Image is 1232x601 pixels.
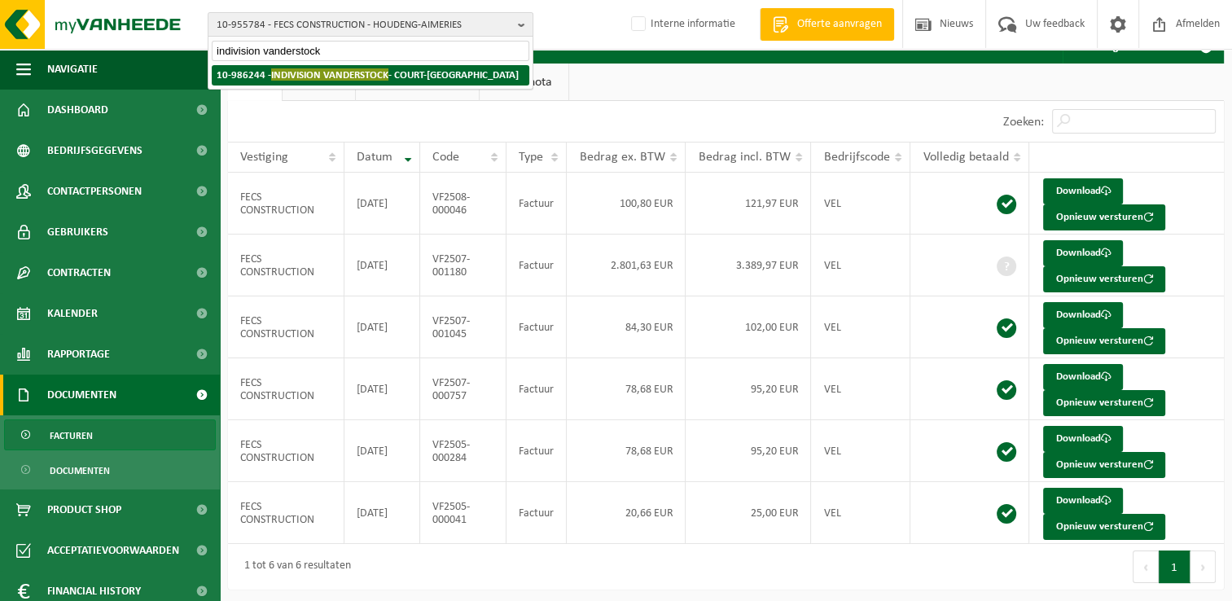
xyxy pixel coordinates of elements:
td: 25,00 EUR [686,482,811,544]
td: FECS CONSTRUCTION [228,235,344,296]
td: Factuur [506,235,567,296]
span: Kalender [47,293,98,334]
span: Datum [357,151,392,164]
span: Bedrag incl. BTW [698,151,790,164]
td: [DATE] [344,173,420,235]
span: Acceptatievoorwaarden [47,530,179,571]
input: Zoeken naar gekoppelde vestigingen [212,41,529,61]
td: Factuur [506,358,567,420]
td: Factuur [506,482,567,544]
td: [DATE] [344,358,420,420]
td: Factuur [506,420,567,482]
td: VF2508-000046 [420,173,507,235]
span: Rapportage [47,334,110,375]
a: Download [1043,364,1123,390]
a: Download [1043,240,1123,266]
span: Navigatie [47,49,98,90]
span: Bedrag ex. BTW [579,151,664,164]
span: Volledig betaald [923,151,1008,164]
span: Contactpersonen [47,171,142,212]
td: [DATE] [344,296,420,358]
button: 1 [1159,551,1190,583]
td: FECS CONSTRUCTION [228,296,344,358]
td: 3.389,97 EUR [686,235,811,296]
td: FECS CONSTRUCTION [228,482,344,544]
span: Product Shop [47,489,121,530]
button: Opnieuw versturen [1043,266,1165,292]
td: Factuur [506,173,567,235]
td: 95,20 EUR [686,420,811,482]
label: Interne informatie [628,12,735,37]
span: Bedrijfsgegevens [47,130,142,171]
span: Offerte aanvragen [793,16,886,33]
td: VEL [811,173,910,235]
button: Opnieuw versturen [1043,204,1165,230]
td: 20,66 EUR [567,482,686,544]
a: Download [1043,178,1123,204]
button: Opnieuw versturen [1043,514,1165,540]
td: 2.801,63 EUR [567,235,686,296]
td: 121,97 EUR [686,173,811,235]
button: Opnieuw versturen [1043,390,1165,416]
button: Opnieuw versturen [1043,328,1165,354]
td: 102,00 EUR [686,296,811,358]
td: VEL [811,358,910,420]
a: Offerte aanvragen [760,8,894,41]
span: INDIVISION VANDERSTOCK [271,68,388,81]
td: VF2505-000041 [420,482,507,544]
span: Bedrijfscode [823,151,889,164]
a: Download [1043,426,1123,452]
span: Type [519,151,543,164]
strong: 10-986244 - - COURT-[GEOGRAPHIC_DATA] [217,68,519,81]
label: Zoeken: [1003,116,1044,129]
td: VF2507-001045 [420,296,507,358]
td: FECS CONSTRUCTION [228,358,344,420]
td: 84,30 EUR [567,296,686,358]
td: 78,68 EUR [567,420,686,482]
td: 78,68 EUR [567,358,686,420]
td: VF2507-001180 [420,235,507,296]
td: [DATE] [344,420,420,482]
td: 95,20 EUR [686,358,811,420]
td: FECS CONSTRUCTION [228,173,344,235]
a: Facturen [4,419,216,450]
a: Download [1043,488,1123,514]
span: Vestiging [240,151,288,164]
span: Documenten [50,455,110,486]
td: [DATE] [344,482,420,544]
span: Documenten [47,375,116,415]
span: Gebruikers [47,212,108,252]
span: Dashboard [47,90,108,130]
td: VEL [811,420,910,482]
td: Factuur [506,296,567,358]
span: Facturen [50,420,93,451]
td: 100,80 EUR [567,173,686,235]
span: Code [432,151,459,164]
td: VEL [811,296,910,358]
button: Next [1190,551,1216,583]
td: VEL [811,235,910,296]
a: Documenten [4,454,216,485]
button: 10-955784 - FECS CONSTRUCTION - HOUDENG-AIMERIES [208,12,533,37]
div: 1 tot 6 van 6 resultaten [236,552,351,581]
td: VF2505-000284 [420,420,507,482]
span: 10-955784 - FECS CONSTRUCTION - HOUDENG-AIMERIES [217,13,511,37]
td: FECS CONSTRUCTION [228,420,344,482]
button: Previous [1133,551,1159,583]
td: VEL [811,482,910,544]
td: VF2507-000757 [420,358,507,420]
td: [DATE] [344,235,420,296]
span: Contracten [47,252,111,293]
a: Download [1043,302,1123,328]
button: Opnieuw versturen [1043,452,1165,478]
